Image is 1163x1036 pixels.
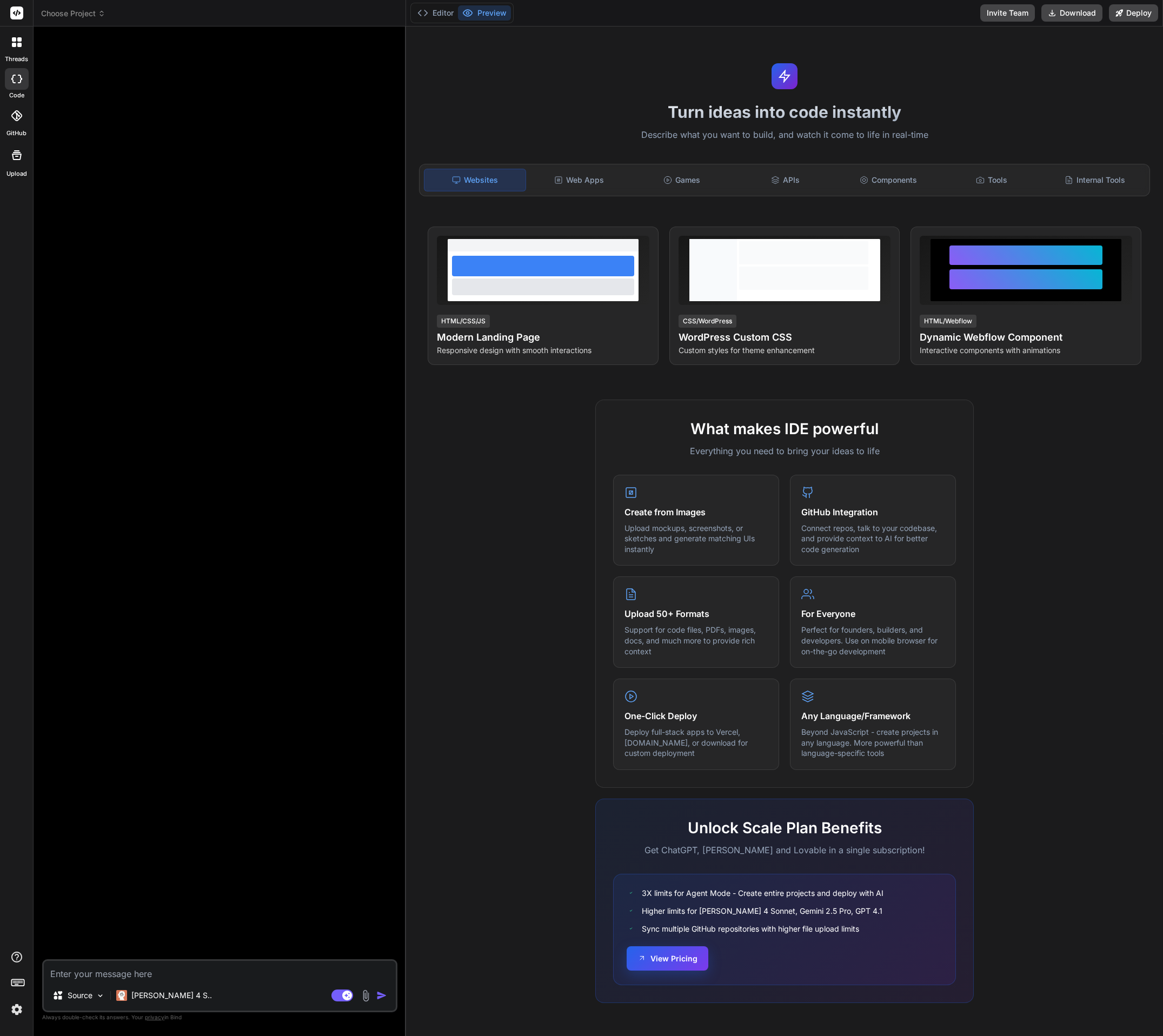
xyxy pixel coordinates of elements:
p: Custom styles for theme enhancement [679,345,891,356]
h4: One-Click Deploy [624,709,768,722]
button: Download [1041,4,1102,22]
h4: WordPress Custom CSS [679,330,891,345]
span: Higher limits for [PERSON_NAME] 4 Sonnet, Gemini 2.5 Pro, GPT 4.1 [642,905,882,917]
p: Always double-check its answers. Your in Bind [42,1012,397,1022]
span: Sync multiple GitHub repositories with higher file upload limits [642,923,859,934]
div: Internal Tools [1044,169,1145,191]
div: APIs [735,169,836,191]
div: Games [632,169,733,191]
span: 3X limits for Agent Mode - Create entire projects and deploy with AI [642,887,883,899]
p: Beyond JavaScript - create projects in any language. More powerful than language-specific tools [801,727,945,759]
p: Everything you need to bring your ideas to life [613,444,956,457]
div: Tools [941,169,1042,191]
p: Get ChatGPT, [PERSON_NAME] and Lovable in a single subscription! [613,844,956,856]
div: CSS/WordPress [679,315,736,328]
h4: Modern Landing Page [437,330,649,345]
span: Choose Project [41,8,105,19]
h4: Create from Images [624,506,768,519]
label: threads [5,55,28,64]
p: Support for code files, PDFs, images, docs, and much more to provide rich context [624,625,768,656]
h4: For Everyone [801,607,945,620]
button: Preview [458,5,511,21]
p: Interactive components with animations [920,345,1132,356]
div: Components [838,169,939,191]
img: icon [376,990,387,1001]
label: code [9,91,24,100]
p: Upload mockups, screenshots, or sketches and generate matching UIs instantly [624,523,768,555]
img: Claude 4 Sonnet [116,990,127,1001]
img: settings [8,1000,26,1019]
label: Upload [6,169,27,178]
h1: Turn ideas into code instantly [413,102,1157,122]
button: Deploy [1109,4,1158,22]
p: Deploy full-stack apps to Vercel, [DOMAIN_NAME], or download for custom deployment [624,727,768,759]
p: Describe what you want to build, and watch it come to life in real-time [413,128,1157,142]
div: Websites [424,169,526,191]
p: Responsive design with smooth interactions [437,345,649,356]
h2: What makes IDE powerful [613,417,956,440]
p: Source [68,990,92,1001]
div: HTML/Webflow [920,315,976,328]
p: Perfect for founders, builders, and developers. Use on mobile browser for on-the-go development [801,625,945,656]
img: Pick Models [96,991,105,1000]
button: Invite Team [980,4,1035,22]
button: Editor [413,5,458,21]
div: Web Apps [528,169,629,191]
h4: Any Language/Framework [801,709,945,722]
span: privacy [145,1014,164,1020]
h4: GitHub Integration [801,506,945,519]
div: HTML/CSS/JS [437,315,490,328]
p: [PERSON_NAME] 4 S.. [131,990,212,1001]
h2: Unlock Scale Plan Benefits [613,816,956,839]
button: View Pricing [627,946,708,971]
img: attachment [360,989,372,1002]
h4: Dynamic Webflow Component [920,330,1132,345]
h4: Upload 50+ Formats [624,607,768,620]
label: GitHub [6,129,26,138]
p: Connect repos, talk to your codebase, and provide context to AI for better code generation [801,523,945,555]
